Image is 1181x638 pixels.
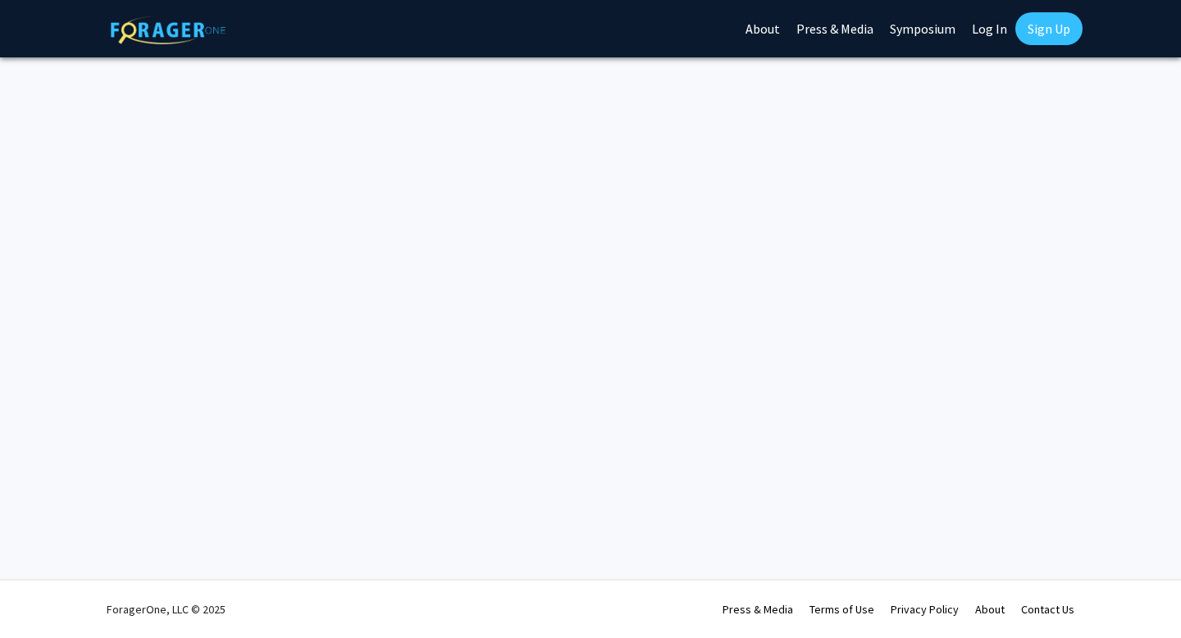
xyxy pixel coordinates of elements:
a: Terms of Use [809,602,874,617]
a: Press & Media [723,602,793,617]
a: Sign Up [1015,12,1083,45]
img: ForagerOne Logo [111,16,226,44]
a: Privacy Policy [891,602,959,617]
a: About [975,602,1005,617]
div: ForagerOne, LLC © 2025 [107,581,226,638]
a: Contact Us [1021,602,1074,617]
